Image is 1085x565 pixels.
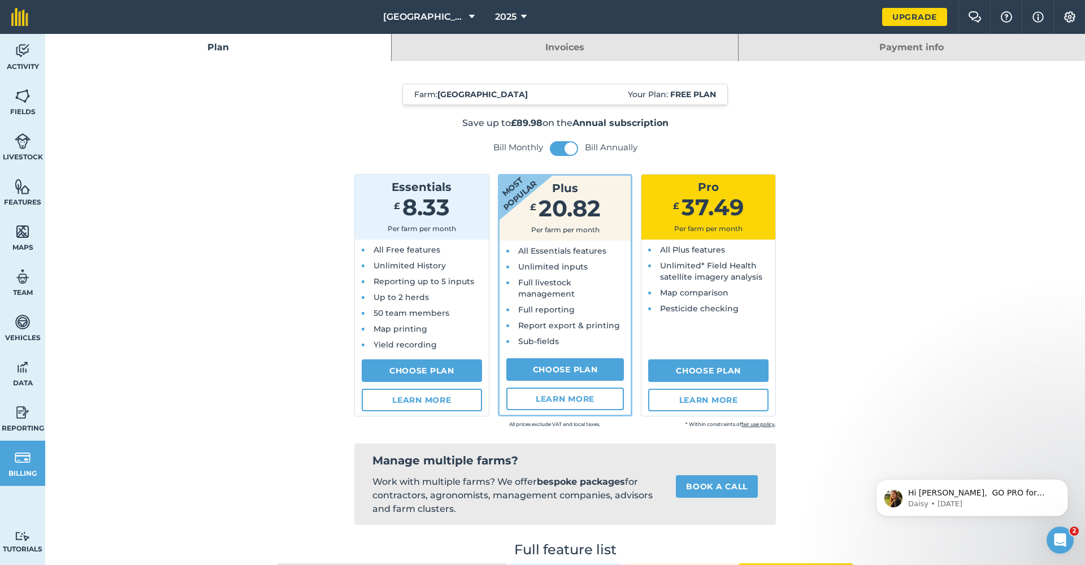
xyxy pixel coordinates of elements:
span: 20.82 [539,194,601,222]
a: Learn more [506,388,624,410]
span: Full reporting [518,305,575,315]
a: Payment info [739,34,1085,61]
span: Unlimited History [374,260,446,271]
img: svg+xml;base64,PD94bWwgdmVyc2lvbj0iMS4wIiBlbmNvZGluZz0idXRmLTgiPz4KPCEtLSBHZW5lcmF0b3I6IEFkb2JlIE... [15,133,31,150]
img: svg+xml;base64,PHN2ZyB4bWxucz0iaHR0cDovL3d3dy53My5vcmcvMjAwMC9zdmciIHdpZHRoPSIxNyIgaGVpZ2h0PSIxNy... [1032,10,1044,24]
span: Per farm per month [388,224,456,233]
img: svg+xml;base64,PD94bWwgdmVyc2lvbj0iMS4wIiBlbmNvZGluZz0idXRmLTgiPz4KPCEtLSBHZW5lcmF0b3I6IEFkb2JlIE... [15,314,31,331]
span: Farm : [414,89,528,100]
a: Choose Plan [362,359,482,382]
strong: £89.98 [511,118,542,128]
h2: Full feature list [277,543,853,557]
a: Learn more [648,389,769,411]
p: Work with multiple farms? We offer for contractors, agronomists, management companies, advisors a... [372,475,658,516]
a: Book a call [676,475,758,498]
a: Choose Plan [506,358,624,381]
p: Message from Daisy, sent 6w ago [49,44,195,54]
span: Unlimited* Field Health satellite imagery analysis [660,260,762,282]
a: Choose Plan [648,359,769,382]
span: £ [673,201,679,211]
h2: Manage multiple farms? [372,453,758,468]
strong: [GEOGRAPHIC_DATA] [437,89,528,99]
a: Invoices [392,34,737,61]
span: Map printing [374,324,427,334]
img: A cog icon [1063,11,1077,23]
img: svg+xml;base64,PHN2ZyB4bWxucz0iaHR0cDovL3d3dy53My5vcmcvMjAwMC9zdmciIHdpZHRoPSI1NiIgaGVpZ2h0PSI2MC... [15,88,31,105]
a: Upgrade [882,8,947,26]
span: Your Plan: [628,89,716,100]
p: Save up to on the [277,116,853,130]
span: Up to 2 herds [374,292,429,302]
span: All Free features [374,245,440,255]
iframe: Intercom notifications message [859,455,1085,534]
a: Learn more [362,389,482,411]
span: 2 [1070,527,1079,536]
img: svg+xml;base64,PD94bWwgdmVyc2lvbj0iMS4wIiBlbmNvZGluZz0idXRmLTgiPz4KPCEtLSBHZW5lcmF0b3I6IEFkb2JlIE... [15,359,31,376]
span: All Plus features [660,245,725,255]
span: Pesticide checking [660,303,739,314]
span: Report export & printing [518,320,620,331]
span: £ [530,202,536,212]
img: svg+xml;base64,PD94bWwgdmVyc2lvbj0iMS4wIiBlbmNvZGluZz0idXRmLTgiPz4KPCEtLSBHZW5lcmF0b3I6IEFkb2JlIE... [15,42,31,59]
label: Bill Annually [585,142,637,153]
span: Reporting up to 5 inputs [374,276,474,286]
span: Plus [552,181,578,195]
a: Plan [45,34,391,61]
img: svg+xml;base64,PD94bWwgdmVyc2lvbj0iMS4wIiBlbmNvZGluZz0idXRmLTgiPz4KPCEtLSBHZW5lcmF0b3I6IEFkb2JlIE... [15,268,31,285]
label: Bill Monthly [493,142,543,153]
img: A question mark icon [1000,11,1013,23]
strong: Annual subscription [572,118,669,128]
strong: bespoke packages [537,476,625,487]
span: Unlimited inputs [518,262,588,272]
span: Per farm per month [531,225,600,234]
span: Essentials [392,180,452,194]
img: svg+xml;base64,PD94bWwgdmVyc2lvbj0iMS4wIiBlbmNvZGluZz0idXRmLTgiPz4KPCEtLSBHZW5lcmF0b3I6IEFkb2JlIE... [15,531,31,542]
span: Pro [698,180,719,194]
span: 37.49 [682,193,744,221]
span: 2025 [495,10,517,24]
span: [GEOGRAPHIC_DATA] [383,10,465,24]
small: * Within constraints of . [600,419,776,430]
strong: Free plan [670,89,716,99]
small: All prices exclude VAT and local taxes. [424,419,600,430]
span: Per farm per month [674,224,743,233]
span: £ [394,201,400,211]
span: All Essentials features [518,246,606,256]
iframe: Intercom live chat [1047,527,1074,554]
img: svg+xml;base64,PHN2ZyB4bWxucz0iaHR0cDovL3d3dy53My5vcmcvMjAwMC9zdmciIHdpZHRoPSI1NiIgaGVpZ2h0PSI2MC... [15,178,31,195]
span: Hi [PERSON_NAME], GO PRO for less 🎉 Sign up via our website in your first 14 days to save 25%. Up... [49,33,195,233]
span: Map comparison [660,288,728,298]
img: fieldmargin Logo [11,8,28,26]
span: Sub-fields [518,336,559,346]
span: 8.33 [402,193,450,221]
span: Yield recording [374,340,437,350]
span: 50 team members [374,308,449,318]
img: Two speech bubbles overlapping with the left bubble in the forefront [968,11,982,23]
img: svg+xml;base64,PD94bWwgdmVyc2lvbj0iMS4wIiBlbmNvZGluZz0idXRmLTgiPz4KPCEtLSBHZW5lcmF0b3I6IEFkb2JlIE... [15,404,31,421]
img: svg+xml;base64,PD94bWwgdmVyc2lvbj0iMS4wIiBlbmNvZGluZz0idXRmLTgiPz4KPCEtLSBHZW5lcmF0b3I6IEFkb2JlIE... [15,449,31,466]
img: svg+xml;base64,PHN2ZyB4bWxucz0iaHR0cDovL3d3dy53My5vcmcvMjAwMC9zdmciIHdpZHRoPSI1NiIgaGVpZ2h0PSI2MC... [15,223,31,240]
span: Full livestock management [518,277,575,299]
strong: Most popular [466,143,558,229]
a: fair use policy [741,421,775,427]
